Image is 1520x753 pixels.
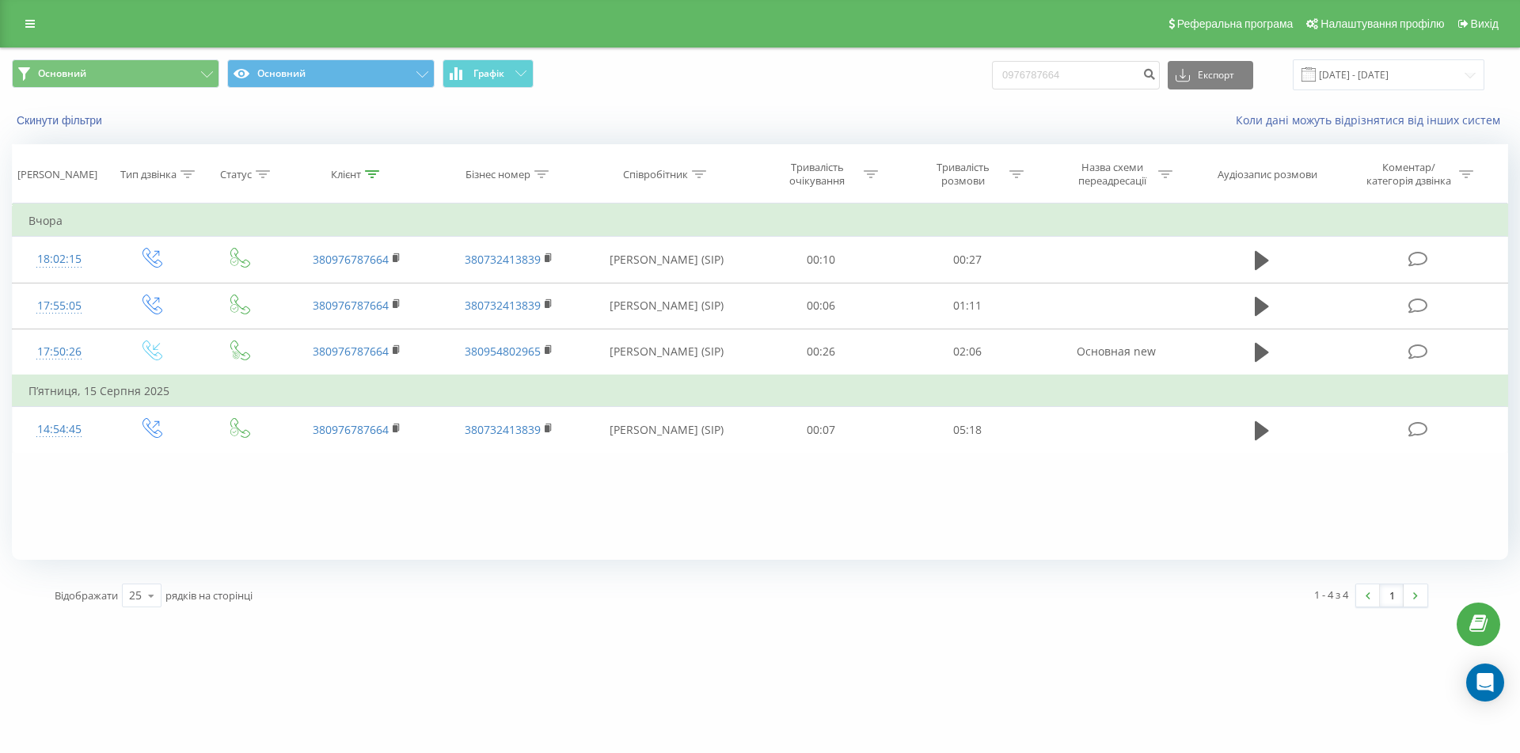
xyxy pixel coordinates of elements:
[1471,17,1499,30] span: Вихід
[465,168,530,181] div: Бізнес номер
[12,59,219,88] button: Основний
[13,205,1508,237] td: Вчора
[13,375,1508,407] td: П’ятниця, 15 Серпня 2025
[165,588,253,603] span: рядків на сторінці
[1320,17,1444,30] span: Налаштування профілю
[120,168,177,181] div: Тип дзвінка
[28,337,90,367] div: 17:50:26
[1380,584,1404,607] a: 1
[894,407,1039,453] td: 05:18
[748,329,894,375] td: 00:26
[584,407,748,453] td: [PERSON_NAME] (SIP)
[55,588,118,603] span: Відображати
[1177,17,1294,30] span: Реферальна програма
[584,283,748,329] td: [PERSON_NAME] (SIP)
[38,67,86,80] span: Основний
[1236,112,1508,127] a: Коли дані можуть відрізнятися вiд інших систем
[748,237,894,283] td: 00:10
[28,414,90,445] div: 14:54:45
[465,298,541,313] a: 380732413839
[313,422,389,437] a: 380976787664
[894,329,1039,375] td: 02:06
[1466,664,1504,702] div: Open Intercom Messenger
[1040,329,1192,375] td: Основная new
[748,283,894,329] td: 00:06
[584,237,748,283] td: [PERSON_NAME] (SIP)
[17,168,97,181] div: [PERSON_NAME]
[28,244,90,275] div: 18:02:15
[992,61,1160,89] input: Пошук за номером
[1070,161,1154,188] div: Назва схеми переадресації
[313,298,389,313] a: 380976787664
[473,68,504,79] span: Графік
[129,588,142,603] div: 25
[313,344,389,359] a: 380976787664
[465,422,541,437] a: 380732413839
[1218,168,1317,181] div: Аудіозапис розмови
[227,59,435,88] button: Основний
[623,168,688,181] div: Співробітник
[1362,161,1455,188] div: Коментар/категорія дзвінка
[748,407,894,453] td: 00:07
[443,59,534,88] button: Графік
[220,168,252,181] div: Статус
[465,252,541,267] a: 380732413839
[12,113,110,127] button: Скинути фільтри
[1168,61,1253,89] button: Експорт
[331,168,361,181] div: Клієнт
[313,252,389,267] a: 380976787664
[465,344,541,359] a: 380954802965
[775,161,860,188] div: Тривалість очікування
[1314,587,1348,603] div: 1 - 4 з 4
[894,237,1039,283] td: 00:27
[584,329,748,375] td: [PERSON_NAME] (SIP)
[921,161,1005,188] div: Тривалість розмови
[28,291,90,321] div: 17:55:05
[894,283,1039,329] td: 01:11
